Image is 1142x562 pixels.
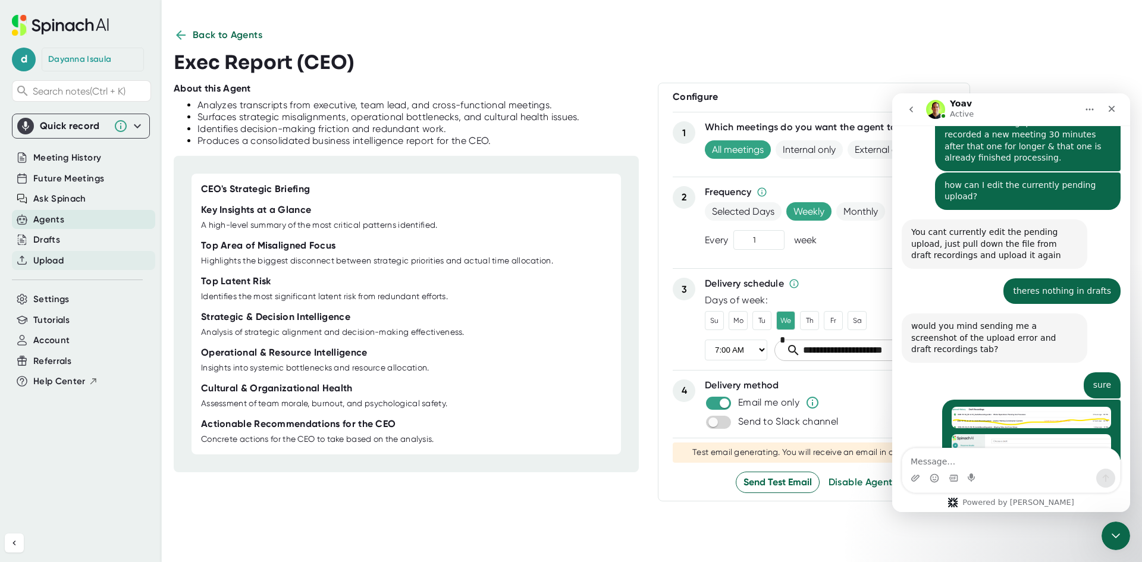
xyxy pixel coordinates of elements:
div: Analysis of strategic alignment and decision-making effectiveness. [201,327,465,338]
button: Back to Agents [174,28,262,42]
span: Internal only [776,140,843,159]
div: Highlights the biggest disconnect between strategic priorities and actual time allocation. [201,256,553,266]
button: Tutorials [33,313,70,327]
div: Every [705,234,729,246]
div: Insights into systemic bottlenecks and resource allocation. [201,363,429,373]
button: Gif picker [57,380,66,390]
button: Agents [33,213,64,227]
span: Selected Days [705,202,782,221]
div: Send to Slack channel [738,416,838,428]
button: Send Test Email [736,472,820,493]
span: All meetings [705,140,771,159]
button: Future Meetings [33,172,104,186]
button: Account [33,334,70,347]
button: Sa [848,311,867,330]
span: Help Center [33,375,86,388]
div: Concrete actions for the CEO to take based on the analysis. [201,434,434,445]
div: Assessment of team morale, burnout, and psychological safety. [201,398,447,409]
button: Referrals [33,354,71,368]
div: Quick record [40,120,108,132]
div: Frequency [705,186,752,198]
div: Operational & Resource Intelligence [201,347,368,359]
button: Help Center [33,375,98,388]
span: Search notes (Ctrl + K) [33,86,148,97]
button: Settings [33,293,70,306]
div: week [794,234,817,246]
div: Key Insights at a Glance [201,204,311,216]
button: Mo [729,311,748,330]
button: Upload attachment [18,380,28,390]
button: Meeting History [33,151,101,165]
div: Cultural & Organizational Health [201,382,353,394]
h3: Exec Report (CEO) [174,51,354,74]
iframe: Intercom live chat [1102,522,1130,550]
div: Actionable Recommendations for the CEO [201,418,396,430]
button: Ask Spinach [33,192,86,206]
div: Strategic & Decision Intelligence [201,311,350,323]
div: Produces a consolidated business intelligence report for the CEO. [197,135,580,147]
div: 4 [673,379,695,402]
div: Top Latent Risk [201,275,271,287]
div: 3 [673,278,695,300]
button: Upload [33,254,64,268]
div: CEO's Strategic Briefing [201,183,310,195]
span: Send Test Email [743,475,812,489]
span: Monthly [836,202,885,221]
div: 1 [673,121,695,144]
span: External only [848,140,917,159]
span: Back to Agents [193,28,262,42]
div: Delivery method [705,379,955,391]
button: Fr [824,311,843,330]
span: Weekly [786,202,832,221]
div: Dayanna Isaula [48,54,111,65]
div: Email me only [738,397,799,409]
div: Identifies decision-making friction and redundant work. [197,123,580,135]
button: Send a message… [204,375,223,394]
div: Days of week: [705,294,955,306]
button: Drafts [33,233,60,247]
div: Surfaces strategic misalignments, operational bottlenecks, and cultural health issues. [197,111,580,123]
div: About this Agent [174,83,251,95]
div: Test email generating. You will receive an email in a few minutes. [692,447,945,458]
div: Identifies the most significant latent risk from redundant efforts. [201,291,448,302]
iframe: Intercom live chat [892,93,1130,512]
div: Which meetings do you want the agent to analyze [705,121,935,136]
span: d [12,48,36,71]
div: Analyzes transcripts from executive, team lead, and cross-functional meetings. [197,99,580,111]
button: We [776,311,795,330]
div: Dayanna says… [10,306,228,450]
button: Collapse sidebar [5,533,24,552]
button: Tu [752,311,771,330]
button: Su [705,311,724,330]
span: Disable Agent [829,476,893,488]
div: Configure [673,91,955,103]
div: Delivery schedule [705,278,784,290]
